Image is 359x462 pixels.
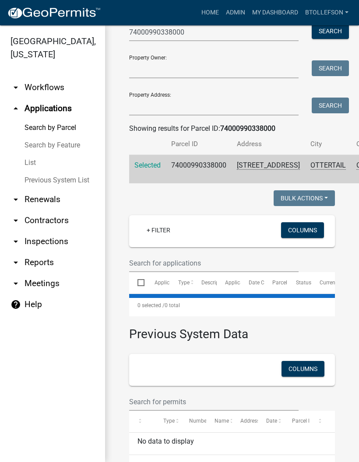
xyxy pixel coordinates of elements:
[166,155,232,184] td: 74000990338000
[11,82,21,93] i: arrow_drop_down
[264,272,288,293] datatable-header-cell: Parcel ID
[281,222,324,238] button: Columns
[225,280,248,286] span: Applicant
[140,222,177,238] a: + Filter
[232,411,258,432] datatable-header-cell: Address
[11,236,21,247] i: arrow_drop_down
[11,215,21,226] i: arrow_drop_down
[305,134,351,154] th: City
[240,272,264,293] datatable-header-cell: Date Created
[181,411,207,432] datatable-header-cell: Number
[249,4,302,21] a: My Dashboard
[215,418,229,424] span: Name
[240,418,260,424] span: Address
[282,361,324,377] button: Columns
[11,103,21,114] i: arrow_drop_up
[137,302,165,308] span: 0 selected /
[312,23,349,39] button: Search
[129,433,335,455] div: No data to display
[129,272,146,293] datatable-header-cell: Select
[272,280,293,286] span: Parcel ID
[284,411,310,432] datatable-header-cell: Parcel Number
[312,98,349,113] button: Search
[155,280,202,286] span: Application Number
[266,418,277,424] span: Date
[288,272,311,293] datatable-header-cell: Status
[302,4,352,21] a: btollefson
[129,316,335,343] h3: Previous System Data
[11,257,21,268] i: arrow_drop_down
[11,299,21,310] i: help
[193,272,217,293] datatable-header-cell: Description
[311,272,335,293] datatable-header-cell: Current Activity
[206,411,232,432] datatable-header-cell: Name
[129,254,299,272] input: Search for applications
[155,411,181,432] datatable-header-cell: Type
[189,418,208,424] span: Number
[169,272,193,293] datatable-header-cell: Type
[11,278,21,289] i: arrow_drop_down
[11,194,21,205] i: arrow_drop_down
[249,280,279,286] span: Date Created
[129,123,335,134] div: Showing results for Parcel ID:
[198,4,222,21] a: Home
[201,280,228,286] span: Description
[232,134,305,154] th: Address
[222,4,249,21] a: Admin
[320,280,356,286] span: Current Activity
[178,280,190,286] span: Type
[296,280,311,286] span: Status
[217,272,240,293] datatable-header-cell: Applicant
[129,294,335,316] div: 0 total
[163,418,175,424] span: Type
[166,134,232,154] th: Parcel ID
[134,161,161,169] a: Selected
[258,411,284,432] datatable-header-cell: Date
[129,393,299,411] input: Search for permits
[220,124,275,133] strong: 74000990338000
[312,60,349,76] button: Search
[292,418,327,424] span: Parcel Number
[146,272,169,293] datatable-header-cell: Application Number
[274,190,335,206] button: Bulk Actions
